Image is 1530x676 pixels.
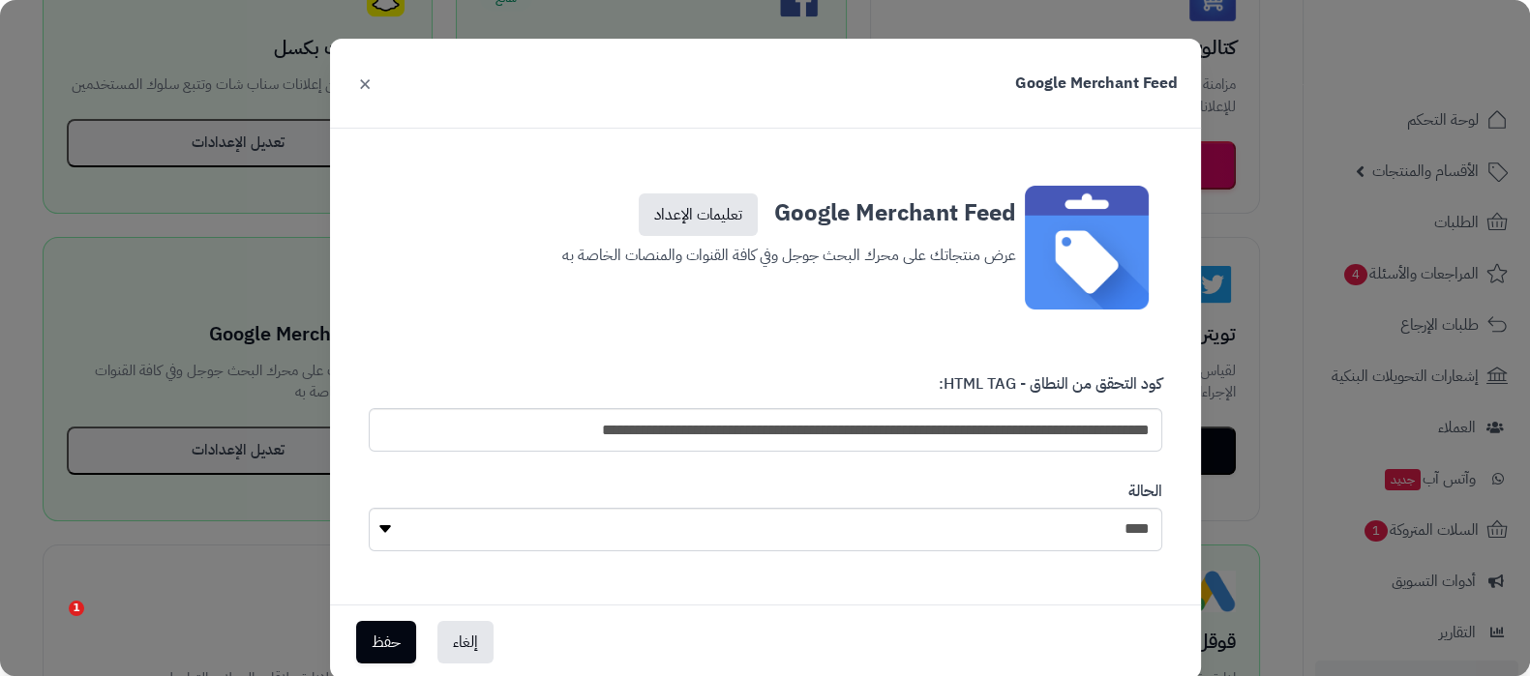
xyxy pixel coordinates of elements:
span: 1 [69,601,84,616]
button: إلغاء [437,621,494,663]
label: الحالة [1128,481,1162,503]
h3: Google Merchant Feed [1015,73,1178,95]
iframe: Intercom notifications رسالة [1143,479,1530,624]
h3: Google Merchant Feed [515,186,1016,236]
p: عرض منتجاتك على محرك البحث جوجل وفي كافة القنوات والمنصات الخاصة به [515,236,1016,269]
label: كود التحقق من النطاق - HTML TAG: [939,373,1162,403]
iframe: Intercom live chat [29,601,75,647]
img: MerchantFeed.png [1025,186,1149,309]
button: × [353,62,376,104]
a: تعليمات الإعداد [639,193,758,236]
button: حفظ [356,621,416,663]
